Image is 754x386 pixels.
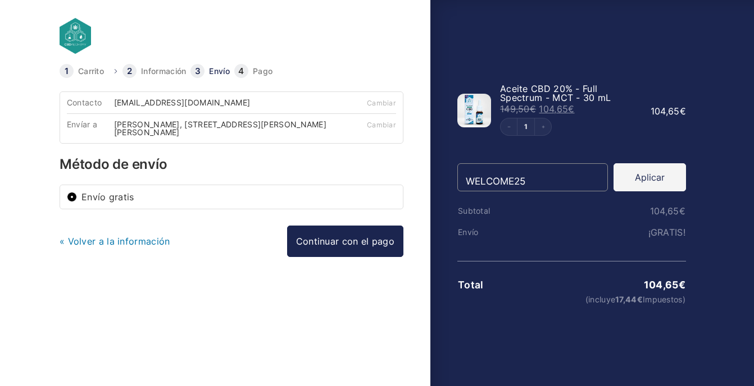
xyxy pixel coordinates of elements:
[141,67,186,75] a: Información
[679,205,685,217] span: €
[534,296,685,304] small: (incluye Impuestos)
[253,67,272,75] a: Pago
[367,121,396,129] a: Cambiar
[651,105,686,117] bdi: 104,65
[457,228,534,237] th: Envío
[679,279,685,291] span: €
[500,103,536,114] bdi: 149,50
[457,163,608,191] input: Introduzca el código de promoción
[67,99,114,107] div: Contacto
[500,83,611,103] span: Aceite CBD 20% - Full Spectrum - MCT - 30 mL
[534,118,551,135] button: Increment
[114,121,342,136] div: [PERSON_NAME], [STREET_ADDRESS][PERSON_NAME][PERSON_NAME]
[644,279,685,291] bdi: 104,65
[209,67,230,75] a: Envío
[568,103,574,114] span: €
[615,295,643,304] span: 17,44
[517,123,534,130] a: Edit
[60,236,170,247] a: « Volver a la información
[67,121,114,136] div: Envíar a
[680,105,686,117] span: €
[367,99,396,107] a: Cambiar
[650,205,685,217] bdi: 104,65
[60,158,403,171] h3: Método de envío
[457,279,534,291] th: Total
[614,163,686,191] button: Aplicar
[287,226,403,257] a: Continuar con el pago
[637,295,643,304] span: €
[530,103,536,114] span: €
[81,192,396,201] label: Envío gratis
[501,118,517,135] button: Decrement
[539,103,574,114] bdi: 104,65
[534,227,686,237] td: ¡GRATIS!
[78,67,104,75] a: Carrito
[114,99,258,107] div: [EMAIL_ADDRESS][DOMAIN_NAME]
[457,206,534,215] th: Subtotal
